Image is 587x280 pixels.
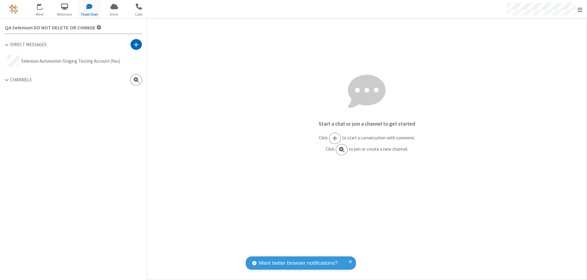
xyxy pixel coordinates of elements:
span: Calls [127,12,150,17]
span: Team Chat [78,12,101,17]
span: Direct Messages [10,42,47,47]
button: Selenium Automation Staging Testing Account (You) [5,53,142,70]
span: Channels [10,77,32,83]
p: Click to start a conversation with someone. Click to join or create a new channel. [147,133,587,155]
div: 1 [41,3,45,8]
button: Settings [2,21,104,34]
span: Want better browser notifications? [259,259,338,267]
span: Drive [103,12,126,17]
img: QA Selenium DO NOT DELETE OR CHANGE [9,5,18,14]
p: Start a chat or join a channel to get started [147,120,587,128]
span: QA Selenium DO NOT DELETE OR CHANGE [5,25,95,31]
span: Webinars [53,12,76,17]
span: Meet [28,12,51,17]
